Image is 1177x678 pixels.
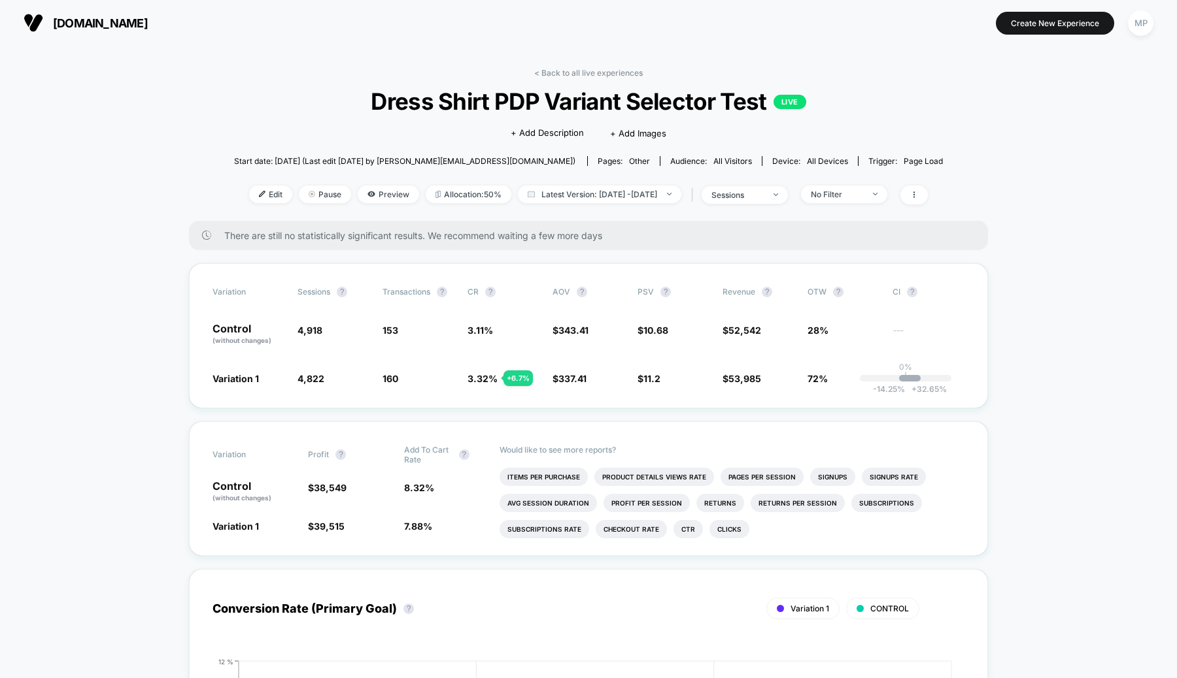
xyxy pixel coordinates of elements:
[426,186,511,203] span: Allocation: 50%
[594,468,714,486] li: Product Details Views Rate
[213,373,259,384] span: Variation 1
[711,190,764,200] div: sessions
[728,325,761,336] span: 52,542
[643,373,660,384] span: 11.2
[459,449,469,460] button: ?
[862,468,926,486] li: Signups Rate
[383,325,398,336] span: 153
[403,604,414,614] button: ?
[553,325,588,336] span: $
[308,449,329,459] span: Profit
[299,186,351,203] span: Pause
[638,373,660,384] span: $
[904,372,907,381] p: |
[810,468,855,486] li: Signups
[24,13,43,33] img: Visually logo
[660,287,671,297] button: ?
[298,325,322,336] span: 4,918
[213,323,284,346] p: Control
[20,12,152,33] button: [DOMAIN_NAME]
[762,287,772,297] button: ?
[723,287,755,297] span: Revenue
[808,287,879,297] span: OTW
[314,521,345,532] span: 39,515
[833,287,844,297] button: ?
[500,468,588,486] li: Items Per Purchase
[335,449,346,460] button: ?
[808,325,828,336] span: 28%
[511,127,584,140] span: + Add Description
[873,384,905,394] span: -14.25 %
[713,156,752,166] span: All Visitors
[468,325,493,336] span: 3.11 %
[596,520,667,538] li: Checkout Rate
[358,186,419,203] span: Preview
[213,494,271,502] span: (without changes)
[308,482,347,493] span: $
[899,362,912,372] p: 0%
[791,604,829,613] span: Variation 1
[598,156,650,166] div: Pages:
[873,193,878,195] img: end
[213,481,295,503] p: Control
[553,287,570,297] span: AOV
[500,520,589,538] li: Subscriptions Rate
[383,373,398,384] span: 160
[751,494,845,512] li: Returns Per Session
[53,16,148,30] span: [DOMAIN_NAME]
[503,370,533,386] div: + 6.7 %
[674,520,703,538] li: Ctr
[851,494,922,512] li: Subscriptions
[667,193,672,195] img: end
[298,373,324,384] span: 4,822
[912,384,917,394] span: +
[670,156,752,166] div: Audience:
[213,336,271,344] span: (without changes)
[314,482,347,493] span: 38,549
[893,327,964,346] span: ---
[234,156,575,166] span: Start date: [DATE] (Last edit [DATE] by [PERSON_NAME][EMAIL_ADDRESS][DOMAIN_NAME])
[868,156,943,166] div: Trigger:
[1128,10,1153,36] div: MP
[638,325,668,336] span: $
[893,287,964,297] span: CI
[643,325,668,336] span: 10.68
[213,521,259,532] span: Variation 1
[518,186,681,203] span: Latest Version: [DATE] - [DATE]
[213,445,284,464] span: Variation
[337,287,347,297] button: ?
[383,287,430,297] span: Transactions
[404,482,434,493] span: 8.32 %
[996,12,1114,35] button: Create New Experience
[688,186,702,204] span: |
[435,191,441,198] img: rebalance
[298,287,330,297] span: Sessions
[528,191,535,197] img: calendar
[468,373,498,384] span: 3.32 %
[534,68,643,78] a: < Back to all live experiences
[811,189,863,199] div: No Filter
[218,657,233,665] tspan: 12 %
[696,494,744,512] li: Returns
[500,494,597,512] li: Avg Session Duration
[404,521,432,532] span: 7.88 %
[629,156,650,166] span: other
[904,156,943,166] span: Page Load
[213,287,284,297] span: Variation
[558,325,588,336] span: 343.41
[224,230,962,241] span: There are still no statistically significant results. We recommend waiting a few more days
[604,494,690,512] li: Profit Per Session
[638,287,654,297] span: PSV
[437,287,447,297] button: ?
[762,156,858,166] span: Device:
[721,468,804,486] li: Pages Per Session
[553,373,587,384] span: $
[774,95,806,109] p: LIVE
[500,445,964,455] p: Would like to see more reports?
[269,88,907,115] span: Dress Shirt PDP Variant Selector Test
[870,604,909,613] span: CONTROL
[259,191,265,197] img: edit
[610,128,666,138] span: + Add Images
[577,287,587,297] button: ?
[723,373,761,384] span: $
